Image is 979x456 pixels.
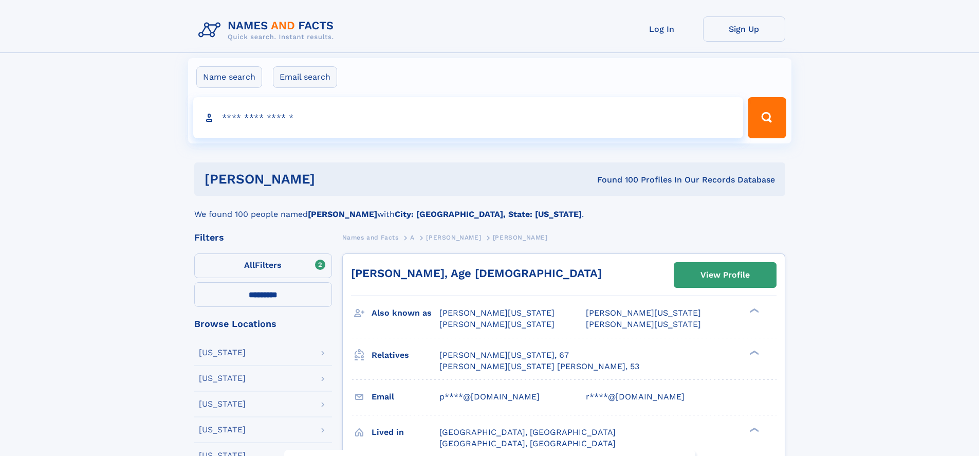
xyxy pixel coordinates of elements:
div: ❯ [747,349,760,356]
a: [PERSON_NAME][US_STATE] [PERSON_NAME], 53 [439,361,639,372]
span: [GEOGRAPHIC_DATA], [GEOGRAPHIC_DATA] [439,427,616,437]
div: ❯ [747,307,760,314]
a: Log In [621,16,703,42]
img: Logo Names and Facts [194,16,342,44]
label: Email search [273,66,337,88]
div: [US_STATE] [199,426,246,434]
a: [PERSON_NAME] [426,231,481,244]
h3: Also known as [372,304,439,322]
span: [PERSON_NAME][US_STATE] [586,308,701,318]
a: [PERSON_NAME][US_STATE], 67 [439,350,569,361]
div: View Profile [700,263,750,287]
h3: Email [372,388,439,406]
span: [GEOGRAPHIC_DATA], [GEOGRAPHIC_DATA] [439,439,616,448]
h1: [PERSON_NAME] [205,173,456,186]
a: Sign Up [703,16,785,42]
h3: Lived in [372,424,439,441]
h3: Relatives [372,346,439,364]
input: search input [193,97,744,138]
a: Names and Facts [342,231,399,244]
label: Name search [196,66,262,88]
a: [PERSON_NAME], Age [DEMOGRAPHIC_DATA] [351,267,602,280]
span: [PERSON_NAME] [493,234,548,241]
a: A [410,231,415,244]
div: Browse Locations [194,319,332,329]
label: Filters [194,253,332,278]
div: Filters [194,233,332,242]
span: [PERSON_NAME][US_STATE] [586,319,701,329]
b: [PERSON_NAME] [308,209,377,219]
b: City: [GEOGRAPHIC_DATA], State: [US_STATE] [395,209,582,219]
div: We found 100 people named with . [194,196,785,221]
div: ❯ [747,426,760,433]
div: [US_STATE] [199,349,246,357]
span: A [410,234,415,241]
div: Found 100 Profiles In Our Records Database [456,174,775,186]
span: All [244,260,255,270]
div: [US_STATE] [199,400,246,408]
div: [US_STATE] [199,374,246,382]
span: [PERSON_NAME][US_STATE] [439,319,555,329]
a: View Profile [674,263,776,287]
span: [PERSON_NAME] [426,234,481,241]
button: Search Button [748,97,786,138]
span: [PERSON_NAME][US_STATE] [439,308,555,318]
